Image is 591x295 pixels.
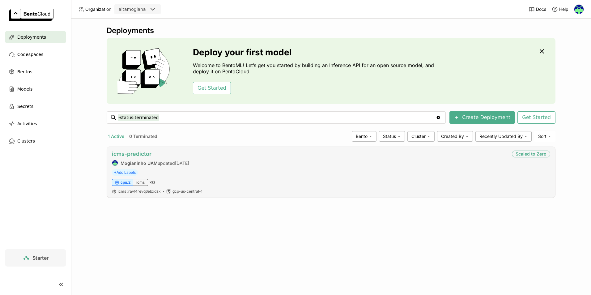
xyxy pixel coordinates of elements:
[379,131,405,142] div: Status
[574,5,584,14] img: Mogianinho UAM
[149,180,155,185] span: × 0
[5,100,66,113] a: Secrets
[193,82,231,94] button: Get Started
[17,137,35,145] span: Clusters
[552,6,568,12] div: Help
[112,151,151,157] a: icms-predictor
[475,131,532,142] div: Recently Updated By
[85,6,111,12] span: Organization
[479,134,523,139] span: Recently Updated By
[118,189,161,194] span: icms ravf4revq6ebxdax
[121,180,130,185] span: cpu.2
[112,160,118,166] img: Mogianinho UAM
[5,135,66,147] a: Clusters
[121,160,158,166] strong: Mogianinho UAM
[5,48,66,61] a: Codespaces
[193,62,437,75] p: Welcome to BentoML! Let’s get you started by building an Inference API for an open source model, ...
[17,120,37,127] span: Activities
[352,131,376,142] div: Bento
[356,134,368,139] span: Bento
[193,47,437,57] h3: Deploy your first model
[5,83,66,95] a: Models
[9,9,53,21] img: logo
[128,132,159,140] button: 0 Terminated
[5,66,66,78] a: Bentos
[112,169,138,176] span: +Add Labels
[534,131,555,142] div: Sort
[17,33,46,41] span: Deployments
[437,131,473,142] div: Created By
[517,111,555,124] button: Get Started
[119,6,146,12] div: altamogiana
[112,160,189,166] div: updated
[112,48,178,94] img: cover onboarding
[536,6,546,12] span: Docs
[107,132,125,140] button: 1 Active
[172,189,202,194] span: gcp-us-central-1
[407,131,435,142] div: Cluster
[17,85,32,93] span: Models
[118,189,161,194] a: icms:ravf4revq6ebxdax
[127,189,128,194] span: :
[175,160,189,166] span: [DATE]
[32,255,49,261] span: Starter
[559,6,568,12] span: Help
[436,115,441,120] svg: Clear value
[107,26,555,35] div: Deployments
[118,113,436,122] input: Search
[17,68,32,75] span: Bentos
[383,134,396,139] span: Status
[17,51,43,58] span: Codespaces
[441,134,464,139] span: Created By
[411,134,426,139] span: Cluster
[5,249,66,267] a: Starter
[512,151,550,157] div: Scaled to Zero
[133,179,148,186] div: icms
[5,31,66,43] a: Deployments
[17,103,33,110] span: Secrets
[5,118,66,130] a: Activities
[147,6,147,13] input: Selected altamogiana.
[538,134,546,139] span: Sort
[449,111,515,124] button: Create Deployment
[529,6,546,12] a: Docs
